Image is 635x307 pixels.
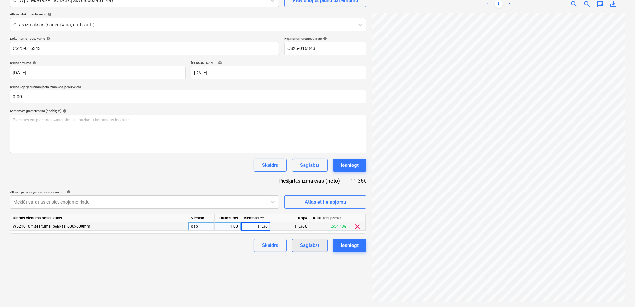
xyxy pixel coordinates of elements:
button: Saglabāt [292,159,328,172]
div: [PERSON_NAME] [191,61,367,65]
span: clear [354,223,362,231]
span: help [61,109,67,113]
span: W521010 flīzes tumsi pēlēkas, 600x600mm [13,224,90,229]
div: Kopā [270,214,310,222]
div: Rindas vienuma nosaukums [10,214,188,222]
div: Iesniegt [341,241,359,250]
input: Rēķina kopējā summa (neto izmaksas, pēc izvēles) [10,90,366,103]
div: Dokumenta nosaukums [10,37,279,41]
div: 11.36 [244,222,268,231]
button: Iesniegt [333,159,366,172]
input: Rēķina datums nav norādīts [10,66,186,79]
span: help [46,13,52,16]
span: help [217,61,222,65]
input: Izpildes datums nav norādīts [191,66,367,79]
div: Iesniegt [341,161,359,169]
div: Rēķina numurs (neobligāti) [284,37,366,41]
span: help [322,37,327,40]
button: Iesniegt [333,239,366,252]
div: Atlasiet lielapjomu [305,198,346,206]
div: Rēķina datums [10,61,186,65]
div: Skaidrs [262,161,278,169]
span: help [45,37,50,40]
div: 11.36€ [350,177,366,185]
div: Skaidrs [262,241,278,250]
div: Piešķirtās izmaksas (neto) [273,177,350,185]
div: gab [188,222,215,231]
div: Saglabāt [300,161,319,169]
div: Vienības cena [241,214,270,222]
div: Vienība [188,214,215,222]
span: help [31,61,36,65]
button: Saglabāt [292,239,328,252]
button: Skaidrs [254,239,287,252]
div: Saglabāt [300,241,319,250]
button: Atlasiet lielapjomu [284,195,366,209]
div: Daudzums [215,214,241,222]
input: Dokumenta nosaukums [10,42,279,55]
iframe: Chat Widget [602,275,635,307]
span: help [65,190,71,194]
p: Rēķina kopējā summa (neto izmaksas, pēc izvēles) [10,85,366,90]
div: Komentārs grāmatvedim (neobligāti) [10,109,366,113]
input: Rēķina numurs [284,42,366,55]
div: 1.00 [217,222,238,231]
div: Atlikušais pārskatītais budžets [310,214,349,222]
div: 1,554.43€ [310,222,349,231]
button: Skaidrs [254,159,287,172]
div: 11.36€ [270,222,310,231]
div: Atlasiet dokumenta veidu [10,12,366,16]
div: Atlasiet pievienojamos rindu vienumus [10,190,279,194]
